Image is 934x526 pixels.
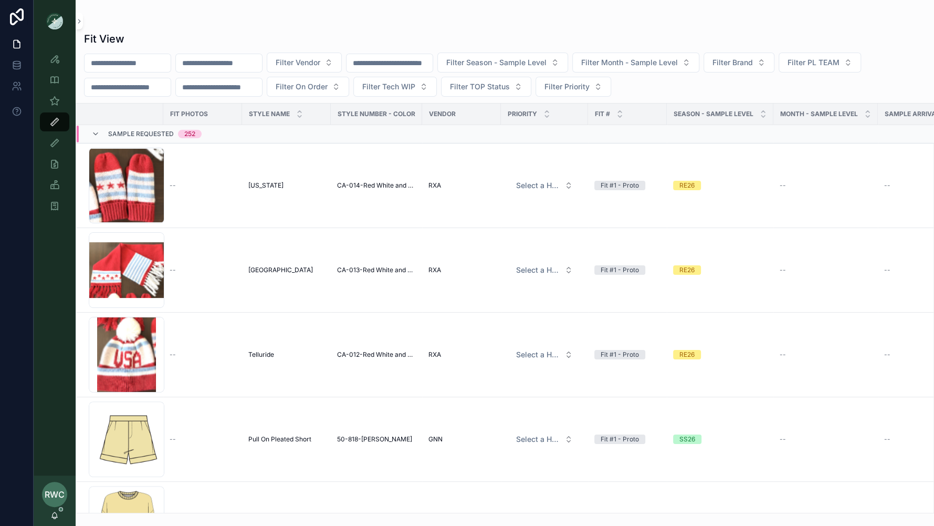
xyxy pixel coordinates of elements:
[581,57,678,68] span: Filter Month - Sample Level
[428,435,443,444] span: GNN
[594,181,660,190] a: Fit #1 - Proto
[337,435,416,444] a: 50-818-[PERSON_NAME]
[516,180,560,191] span: Select a HP FIT LEVEL
[712,57,753,68] span: Filter Brand
[248,435,311,444] span: Pull On Pleated Short
[276,57,320,68] span: Filter Vendor
[441,77,531,97] button: Select Button
[170,435,176,444] span: --
[248,350,274,359] span: Telluride
[516,434,560,445] span: Select a HP FIT LEVEL
[248,266,324,274] a: [GEOGRAPHIC_DATA]
[884,350,890,359] span: --
[34,42,76,229] div: scrollable content
[780,181,786,190] span: --
[536,77,611,97] button: Select Button
[508,176,581,195] button: Select Button
[507,429,582,449] a: Select Button
[780,350,786,359] span: --
[780,435,786,444] span: --
[428,350,495,359] a: RXA
[595,110,610,118] span: Fit #
[248,350,324,359] a: Telluride
[276,81,328,92] span: Filter On Order
[572,53,699,73] button: Select Button
[428,266,441,274] span: RXA
[673,265,767,275] a: RE26
[428,266,495,274] a: RXA
[338,110,415,118] span: Style Number - Color
[594,350,660,359] a: Fit #1 - Proto
[601,265,639,275] div: Fit #1 - Proto
[679,265,695,275] div: RE26
[45,488,65,501] span: RWC
[353,77,437,97] button: Select Button
[884,266,890,274] span: --
[170,266,236,274] a: --
[337,350,416,359] a: CA-012-Red White and Blue
[508,345,581,364] button: Select Button
[704,53,774,73] button: Select Button
[508,110,537,118] span: PRIORITY
[507,260,582,280] a: Select Button
[46,13,63,29] img: App logo
[508,430,581,449] button: Select Button
[267,77,349,97] button: Select Button
[507,345,582,365] a: Select Button
[184,130,195,138] div: 252
[428,350,441,359] span: RXA
[170,181,236,190] a: --
[780,110,858,118] span: MONTH - SAMPLE LEVEL
[248,435,324,444] a: Pull On Pleated Short
[170,181,176,190] span: --
[337,266,416,274] a: CA-013-Red White and Blue
[170,350,176,359] span: --
[594,435,660,444] a: Fit #1 - Proto
[450,81,510,92] span: Filter TOP Status
[788,57,839,68] span: Filter PL TEAM
[428,181,495,190] a: RXA
[170,266,176,274] span: --
[780,435,872,444] a: --
[248,181,324,190] a: [US_STATE]
[601,350,639,359] div: Fit #1 - Proto
[516,349,560,360] span: Select a HP FIT LEVEL
[594,265,660,275] a: Fit #1 - Proto
[544,81,590,92] span: Filter Priority
[779,53,861,73] button: Select Button
[428,181,441,190] span: RXA
[601,181,639,190] div: Fit #1 - Proto
[170,110,208,118] span: Fit Photos
[170,350,236,359] a: --
[267,53,342,73] button: Select Button
[84,32,124,46] h1: Fit View
[884,181,890,190] span: --
[673,350,767,359] a: RE26
[679,350,695,359] div: RE26
[507,176,582,195] a: Select Button
[780,266,872,274] a: --
[673,181,767,190] a: RE26
[780,266,786,274] span: --
[248,266,313,274] span: [GEOGRAPHIC_DATA]
[170,435,236,444] a: --
[674,110,753,118] span: Season - Sample Level
[884,435,890,444] span: --
[601,435,639,444] div: Fit #1 - Proto
[679,181,695,190] div: RE26
[516,265,560,275] span: Select a HP FIT LEVEL
[673,435,767,444] a: SS26
[337,181,416,190] a: CA-014-Red White and Blue
[437,53,568,73] button: Select Button
[428,435,495,444] a: GNN
[429,110,456,118] span: Vendor
[508,261,581,280] button: Select Button
[446,57,547,68] span: Filter Season - Sample Level
[337,435,412,444] span: 50-818-[PERSON_NAME]
[362,81,415,92] span: Filter Tech WIP
[248,181,284,190] span: [US_STATE]
[108,130,174,138] span: Sample Requested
